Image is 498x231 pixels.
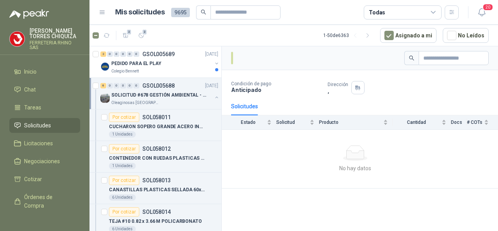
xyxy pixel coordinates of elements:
[24,103,41,112] span: Tareas
[142,29,147,35] span: 2
[380,28,437,43] button: Asignado a mi
[30,41,80,50] p: FERRETERIA RHINO SAS
[9,190,80,213] a: Órdenes de Compra
[9,136,80,151] a: Licitaciones
[100,62,110,71] img: Company Logo
[100,51,106,57] div: 2
[393,120,440,125] span: Cantidad
[24,85,36,94] span: Chat
[107,83,113,88] div: 0
[100,49,220,74] a: 2 0 0 0 0 0 GSOL005689[DATE] Company LogoPEDIDO PARA EL PLAYColegio Bennett
[100,93,110,103] img: Company Logo
[475,5,489,19] button: 20
[100,81,220,106] a: 6 0 0 0 0 0 GSOL005688[DATE] Company LogoSOLICITUD #678 GESTIÓN AMBIENTAL - TUMACOOleaginosas [GE...
[111,60,161,67] p: PEDIDO PARA EL PLAY
[142,146,171,152] p: SOL058012
[319,115,393,130] th: Producto
[9,100,80,115] a: Tareas
[24,193,73,210] span: Órdenes de Compra
[205,82,218,90] p: [DATE]
[142,178,171,183] p: SOL058013
[109,163,136,169] div: 1 Unidades
[205,51,218,58] p: [DATE]
[109,207,139,217] div: Por cotizar
[115,7,165,18] h1: Mis solicitudes
[100,83,106,88] div: 6
[119,29,132,42] button: 2
[319,120,382,125] span: Producto
[467,115,498,130] th: # COTs
[142,51,175,57] p: GSOL005689
[126,29,132,35] span: 2
[120,83,126,88] div: 0
[111,100,160,106] p: Oleaginosas [GEOGRAPHIC_DATA][PERSON_NAME]
[142,115,171,120] p: SOL058011
[328,82,348,87] p: Dirección
[127,51,133,57] div: 0
[409,55,414,61] span: search
[482,4,493,11] span: 20
[133,83,139,88] div: 0
[231,81,321,86] p: Condición de pago
[109,123,206,130] p: CUCHARON SOPERO GRANDE ACERO INOXIDABLE
[24,157,60,166] span: Negociaciones
[328,87,348,94] p: ,
[9,64,80,79] a: Inicio
[276,120,308,125] span: Solicitud
[142,83,175,88] p: GSOL005688
[135,29,147,42] button: 2
[109,155,206,162] p: CONTENEDOR CON RUEDAS PLASTICAS 240 LTS BLANCO CON TAPA
[30,28,80,39] p: [PERSON_NAME] TORRES CHIQUIZA
[109,186,206,194] p: CANASTILLAS PLASTICAS SELLADA 60x40x25 CM
[109,113,139,122] div: Por cotizar
[89,173,221,204] a: Por cotizarSOL058013CANASTILLAS PLASTICAS SELLADA 60x40x25 CM6 Unidades
[393,115,451,130] th: Cantidad
[111,92,208,99] p: SOLICITUD #678 GESTIÓN AMBIENTAL - TUMACO
[231,102,258,111] div: Solicitudes
[9,172,80,187] a: Cotizar
[222,115,276,130] th: Estado
[323,29,374,42] div: 1 - 50 de 6363
[133,51,139,57] div: 0
[109,131,136,138] div: 1 Unidades
[111,68,139,74] p: Colegio Bennett
[276,115,319,130] th: Solicitud
[24,175,42,183] span: Cotizar
[24,67,37,76] span: Inicio
[9,118,80,133] a: Solicitudes
[9,154,80,169] a: Negociaciones
[114,51,119,57] div: 0
[109,176,139,185] div: Por cotizar
[89,109,221,141] a: Por cotizarSOL058011CUCHARON SOPERO GRANDE ACERO INOXIDABLE1 Unidades
[107,51,113,57] div: 0
[24,121,51,130] span: Solicitudes
[142,209,171,215] p: SOL058014
[369,8,385,17] div: Todas
[109,144,139,153] div: Por cotizar
[89,141,221,173] a: Por cotizarSOL058012CONTENEDOR CON RUEDAS PLASTICAS 240 LTS BLANCO CON TAPA1 Unidades
[127,83,133,88] div: 0
[225,164,486,173] div: No hay datos
[9,9,49,19] img: Logo peakr
[120,51,126,57] div: 0
[109,194,136,201] div: 6 Unidades
[10,32,25,46] img: Company Logo
[451,115,467,130] th: Docs
[443,28,489,43] button: No Leídos
[114,83,119,88] div: 0
[201,9,206,15] span: search
[9,82,80,97] a: Chat
[109,218,202,225] p: TEJA #10 0.82 x 3.66 M POLICARBONATO
[24,139,53,148] span: Licitaciones
[171,8,190,17] span: 9695
[467,120,482,125] span: # COTs
[231,120,265,125] span: Estado
[231,86,321,93] p: Anticipado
